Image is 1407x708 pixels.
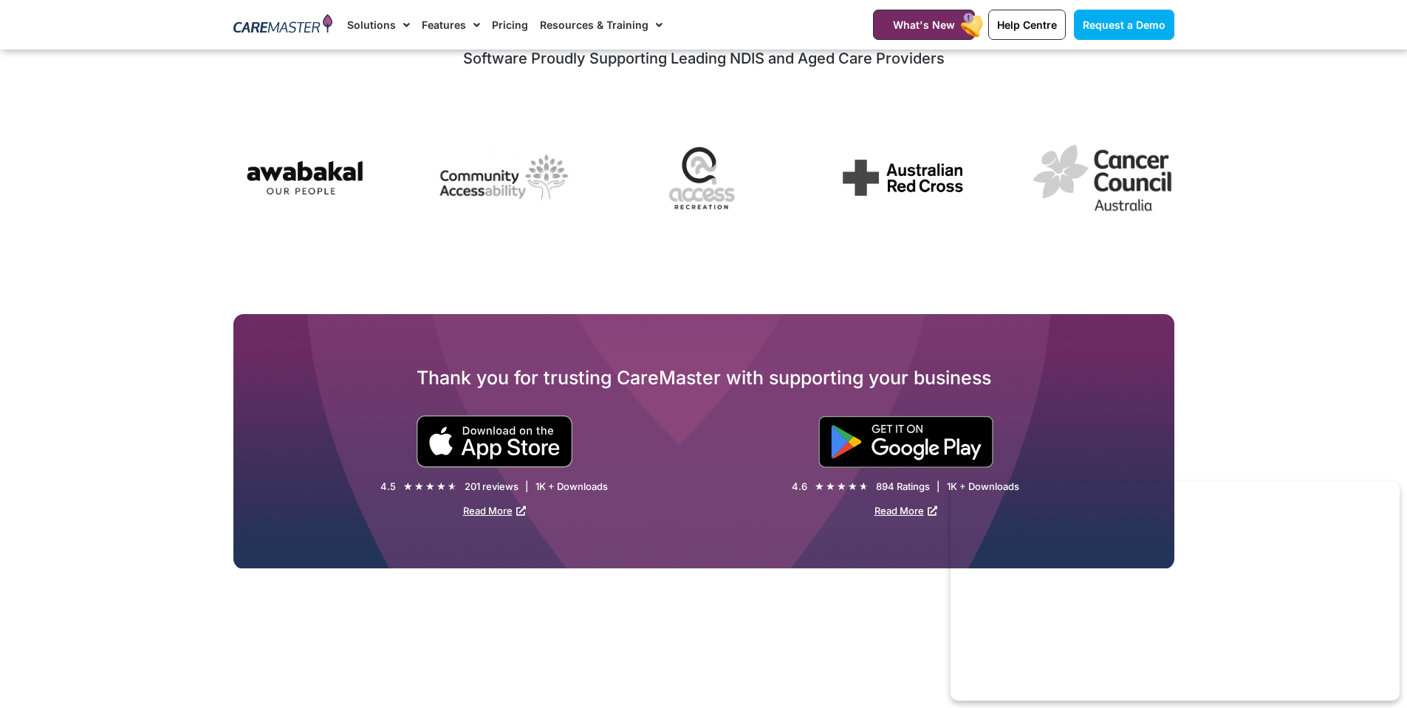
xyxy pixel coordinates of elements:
[448,479,457,494] i: ★
[432,140,576,220] div: 6 / 7
[848,479,857,494] i: ★
[826,479,835,494] i: ★
[837,479,846,494] i: ★
[873,10,975,40] a: What's New
[631,124,776,232] img: Access Recreation, a CareMaster NDIS CRM client, delivers comprehensive, support services for div...
[437,479,446,494] i: ★
[380,480,396,493] div: 4.5
[403,479,413,494] i: ★
[831,148,975,208] img: Australian Red Cross uses CareMaster CRM software to manage their service and community support f...
[414,479,424,494] i: ★
[893,18,955,31] span: What's New
[425,479,435,494] i: ★
[818,416,993,468] img: "Get is on" Black Google play button.
[1083,18,1165,31] span: Request a Demo
[233,124,1174,237] div: Image Carousel
[233,147,377,209] img: Awabakal uses CareMaster NDIS Software to streamline management of culturally appropriate care su...
[465,480,608,493] div: 201 reviews | 1K + Downloads
[997,18,1057,31] span: Help Centre
[233,49,1174,68] h2: Software Proudly Supporting Leading NDIS and Aged Care Providers
[233,366,1174,389] h2: Thank you for trusting CareMaster with supporting your business
[815,479,869,494] div: 4.6/5
[951,482,1400,701] iframe: Popup CTA
[403,479,457,494] div: 4.5/5
[416,415,573,468] img: small black download on the apple app store button.
[233,14,333,36] img: CareMaster Logo
[463,505,526,517] a: Read More
[988,10,1066,40] a: Help Centre
[815,479,824,494] i: ★
[1074,10,1174,40] a: Request a Demo
[792,480,807,493] div: 4.6
[1030,137,1174,222] div: 2 / 7
[233,147,377,214] div: 5 / 7
[432,140,576,215] img: Community Accessability - CareMaster NDIS software: a management system for care Support, well-be...
[874,505,937,517] a: Read More
[1030,137,1174,217] img: Cancer Council Australia manages its provider services with CareMaster Software, offering compreh...
[859,479,869,494] i: ★
[831,148,975,213] div: 1 / 7
[631,124,776,237] div: 7 / 7
[876,480,1019,493] div: 894 Ratings | 1K + Downloads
